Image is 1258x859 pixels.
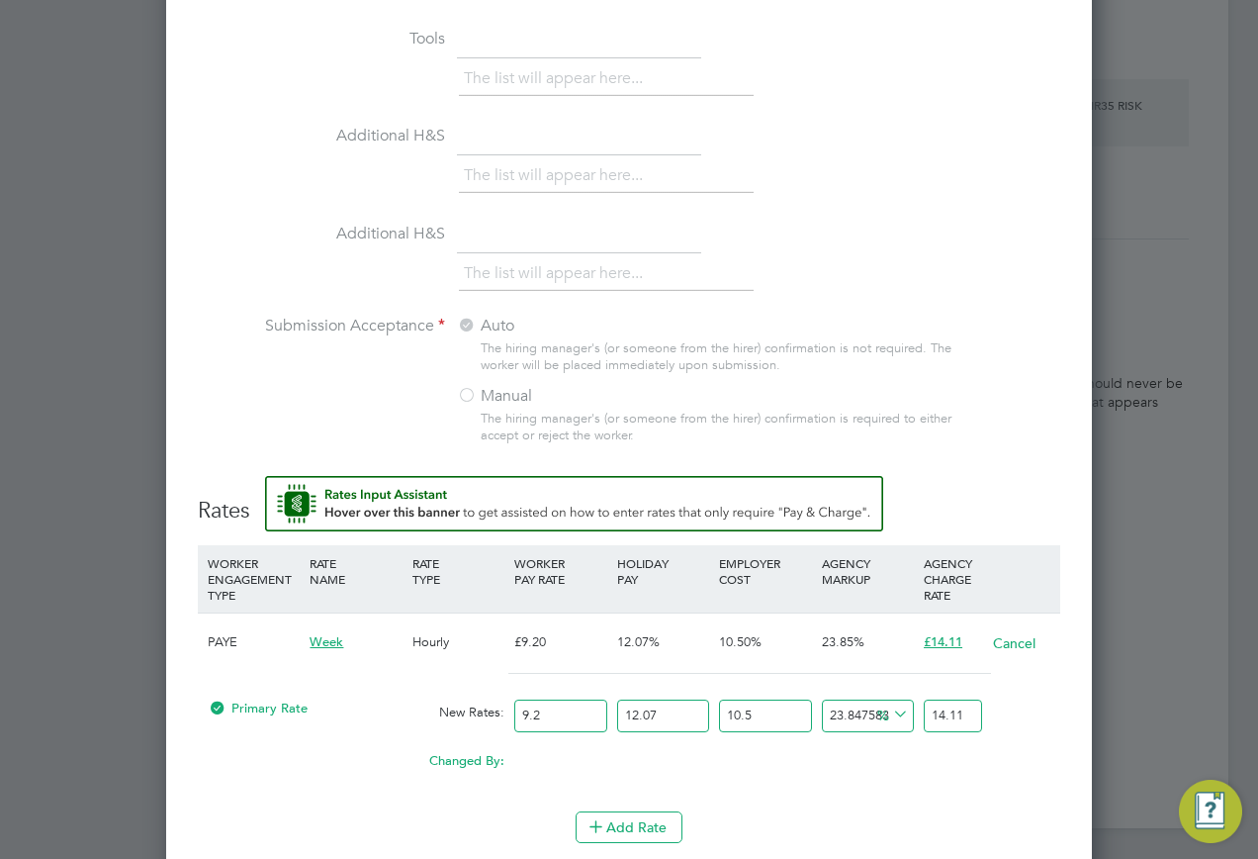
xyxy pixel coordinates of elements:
div: Hourly [407,614,509,671]
div: New Rates: [407,694,509,731]
li: The list will appear here... [464,162,651,189]
h3: Rates [198,476,1060,525]
button: Rate Assistant [265,476,883,531]
label: Manual [457,386,704,407]
div: £9.20 [509,614,611,671]
li: The list will appear here... [464,65,651,92]
div: HOLIDAY PAY [612,545,714,597]
div: The hiring manager's (or someone from the hirer) confirmation is not required. The worker will be... [481,340,961,374]
div: AGENCY CHARGE RATE [919,545,987,613]
span: 12.07% [617,633,660,650]
div: The hiring manager's (or someone from the hirer) confirmation is required to either accept or rej... [481,411,961,444]
button: Engage Resource Center [1179,780,1242,843]
label: Auto [457,316,704,336]
span: 10.50% [719,633,762,650]
div: AGENCY MARKUP [817,545,919,597]
div: RATE TYPE [407,545,509,597]
label: Tools [198,29,445,49]
div: RATE NAME [305,545,406,597]
label: Additional H&S [198,224,445,244]
span: 23.85% [822,633,864,650]
li: The list will appear here... [464,260,651,287]
span: Week [310,633,343,650]
span: Primary Rate [208,700,308,716]
div: WORKER PAY RATE [509,545,611,597]
span: % [870,703,911,724]
label: Submission Acceptance [198,316,445,336]
button: Add Rate [576,811,682,843]
div: WORKER ENGAGEMENT TYPE [203,545,305,613]
div: PAYE [203,614,305,671]
div: Changed By: [203,742,509,780]
button: Cancel [992,633,1036,653]
label: Additional H&S [198,126,445,146]
span: £14.11 [924,633,962,650]
div: EMPLOYER COST [714,545,816,597]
